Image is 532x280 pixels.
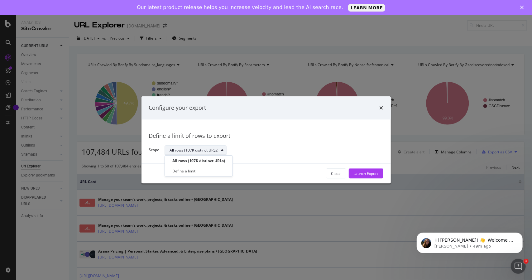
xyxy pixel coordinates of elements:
[524,259,529,264] span: 1
[348,4,385,12] a: LEARN MORE
[149,104,206,112] div: Configure your export
[172,168,195,174] div: Define a limit
[165,145,227,155] button: All rows (107K distinct URLs)
[520,6,526,9] div: Close
[326,169,346,179] button: Close
[349,169,383,179] button: Launch Export
[149,132,383,140] div: Define a limit of rows to export
[331,171,341,176] div: Close
[511,259,526,274] iframe: Intercom live chat
[407,220,532,263] iframe: Intercom notifications message
[137,4,343,11] div: Our latest product release helps you increase velocity and lead the AI search race.
[170,148,219,152] div: All rows (107K distinct URLs)
[380,104,383,112] div: times
[141,96,391,183] div: modal
[354,171,378,176] div: Launch Export
[149,147,160,154] label: Scope
[172,158,225,163] div: All rows (107K distinct URLs)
